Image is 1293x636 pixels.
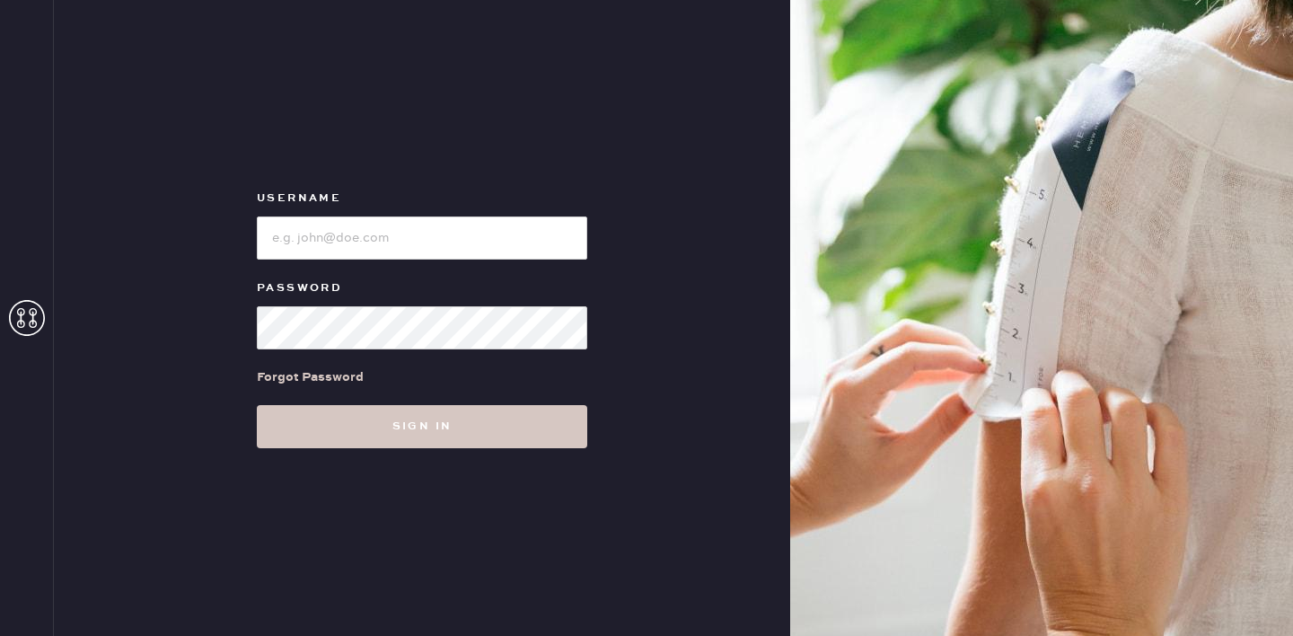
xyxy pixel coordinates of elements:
button: Sign in [257,405,587,448]
label: Username [257,188,587,209]
div: Forgot Password [257,367,364,387]
label: Password [257,278,587,299]
a: Forgot Password [257,349,364,405]
input: e.g. john@doe.com [257,216,587,260]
